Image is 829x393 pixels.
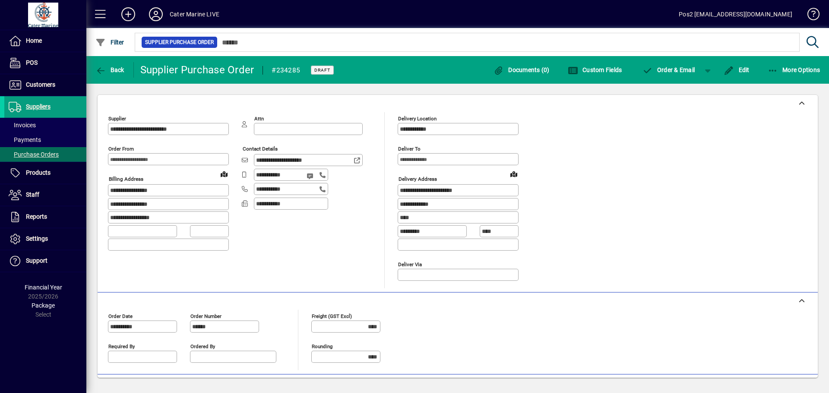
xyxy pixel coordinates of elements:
[312,343,332,349] mat-label: Rounding
[86,62,134,78] app-page-header-button: Back
[398,261,422,267] mat-label: Deliver via
[507,167,521,181] a: View on map
[4,132,86,147] a: Payments
[398,116,437,122] mat-label: Delivery Location
[4,52,86,74] a: POS
[4,162,86,184] a: Products
[721,62,752,78] button: Edit
[4,228,86,250] a: Settings
[491,62,552,78] button: Documents (0)
[4,30,86,52] a: Home
[254,116,264,122] mat-label: Attn
[190,313,221,319] mat-label: Order number
[142,6,170,22] button: Profile
[4,74,86,96] a: Customers
[108,146,134,152] mat-label: Order from
[26,59,38,66] span: POS
[95,39,124,46] span: Filter
[301,166,321,186] button: Send SMS
[145,38,214,47] span: Supplier Purchase Order
[4,184,86,206] a: Staff
[312,313,352,319] mat-label: Freight (GST excl)
[314,67,330,73] span: Draft
[398,146,421,152] mat-label: Deliver To
[766,62,823,78] button: More Options
[26,169,51,176] span: Products
[801,2,818,30] a: Knowledge Base
[638,62,699,78] button: Order & Email
[26,81,55,88] span: Customers
[566,62,624,78] button: Custom Fields
[26,103,51,110] span: Suppliers
[724,66,750,73] span: Edit
[679,7,792,21] div: Pos2 [EMAIL_ADDRESS][DOMAIN_NAME]
[26,235,48,242] span: Settings
[190,343,215,349] mat-label: Ordered by
[768,66,820,73] span: More Options
[114,6,142,22] button: Add
[4,206,86,228] a: Reports
[4,250,86,272] a: Support
[108,116,126,122] mat-label: Supplier
[32,302,55,309] span: Package
[108,313,133,319] mat-label: Order date
[4,147,86,162] a: Purchase Orders
[140,63,254,77] div: Supplier Purchase Order
[26,37,42,44] span: Home
[93,35,127,50] button: Filter
[9,136,41,143] span: Payments
[25,284,62,291] span: Financial Year
[170,7,219,21] div: Cater Marine LIVE
[217,167,231,181] a: View on map
[93,62,127,78] button: Back
[568,66,622,73] span: Custom Fields
[642,66,695,73] span: Order & Email
[272,63,300,77] div: #234285
[26,257,47,264] span: Support
[4,118,86,132] a: Invoices
[26,213,47,220] span: Reports
[26,191,39,198] span: Staff
[108,343,135,349] mat-label: Required by
[494,66,550,73] span: Documents (0)
[95,66,124,73] span: Back
[9,122,36,129] span: Invoices
[9,151,59,158] span: Purchase Orders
